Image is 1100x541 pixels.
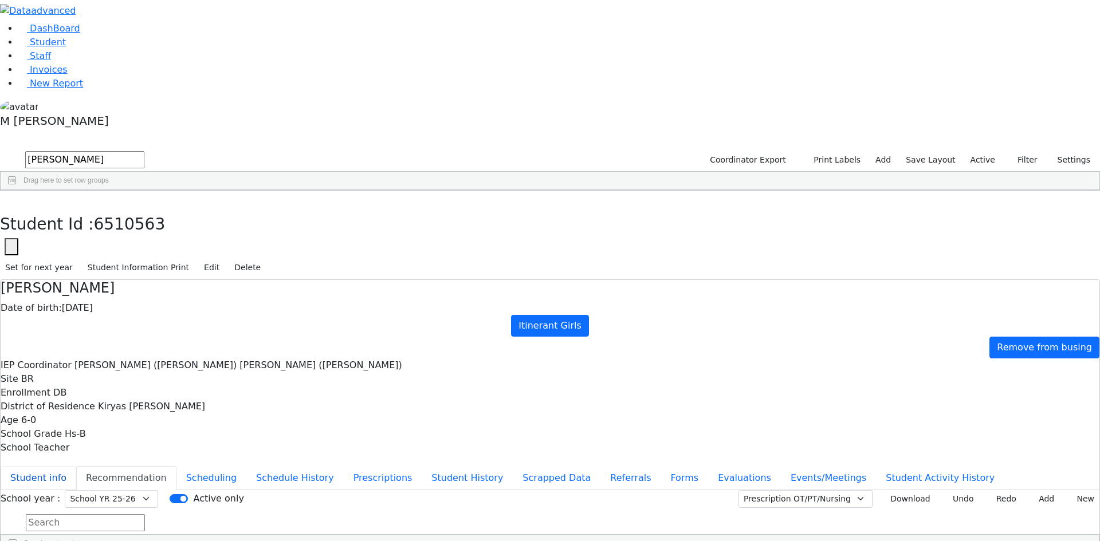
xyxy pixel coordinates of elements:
a: Itinerant Girls [511,315,589,337]
span: Student [30,37,66,48]
label: Date of birth: [1,301,62,315]
button: Download [877,490,936,508]
label: District of Residence [1,400,95,413]
label: Age [1,413,18,427]
input: Search [26,514,145,531]
button: Coordinator Export [702,151,791,169]
a: Add [870,151,896,169]
input: Search [25,151,144,168]
button: Forms [661,466,708,490]
label: School Grade [1,427,62,441]
button: Save Layout [901,151,960,169]
button: New [1064,490,1099,508]
a: Remove from busing [989,337,1099,358]
button: Events/Meetings [781,466,876,490]
button: Student Activity History [876,466,1004,490]
a: Student [18,37,66,48]
button: Add [1026,490,1059,508]
a: New Report [18,78,83,89]
button: Edit [199,259,225,277]
a: Invoices [18,64,68,75]
button: Delete [229,259,266,277]
span: DB [53,387,66,398]
button: Filter [1003,151,1043,169]
button: Prescriptions [344,466,422,490]
label: Site [1,372,18,386]
span: DashBoard [30,23,80,34]
span: New Report [30,78,83,89]
span: Invoices [30,64,68,75]
button: Redo [984,490,1022,508]
h4: [PERSON_NAME] [1,280,1099,297]
div: [DATE] [1,301,1099,315]
label: School Teacher [1,441,69,455]
label: Enrollment [1,386,50,400]
span: 6-0 [21,414,36,425]
span: BR [21,373,34,384]
span: Kiryas [PERSON_NAME] [98,401,205,412]
button: Print Labels [800,151,866,169]
span: Hs-B [65,428,86,439]
button: Scrapped Data [513,466,600,490]
span: 6510563 [94,215,166,234]
a: Staff [18,50,51,61]
button: Student History [422,466,513,490]
button: Recommendation [76,466,176,490]
button: Student info [1,466,76,490]
label: School year : [1,492,60,506]
button: Student Information Print [82,259,194,277]
button: Referrals [600,466,661,490]
a: DashBoard [18,23,80,34]
span: Staff [30,50,51,61]
button: Evaluations [708,466,781,490]
span: Drag here to set row groups [23,176,109,184]
button: Schedule History [246,466,344,490]
span: Remove from busing [997,342,1092,353]
label: IEP Coordinator [1,358,72,372]
label: Active only [193,492,243,506]
button: Settings [1043,151,1095,169]
span: [PERSON_NAME] ([PERSON_NAME]) [PERSON_NAME] ([PERSON_NAME]) [74,360,402,370]
button: Undo [940,490,979,508]
label: Active [965,151,1000,169]
button: Scheduling [176,466,246,490]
